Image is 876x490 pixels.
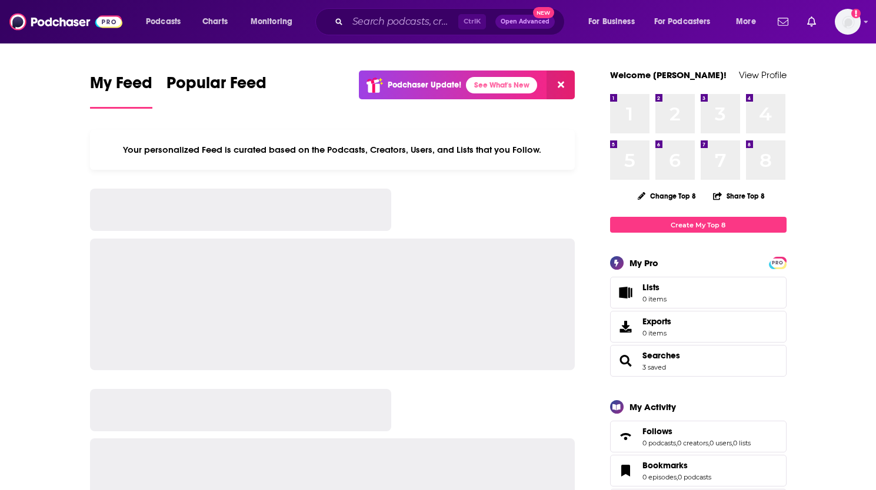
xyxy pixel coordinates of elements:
[146,14,181,30] span: Podcasts
[9,11,122,33] img: Podchaser - Follow, Share and Rate Podcasts
[610,421,787,452] span: Follows
[610,277,787,308] a: Lists
[642,363,666,371] a: 3 saved
[642,329,671,337] span: 0 items
[835,9,861,35] span: Logged in as LaurenKenyon
[851,9,861,18] svg: Add a profile image
[708,439,710,447] span: ,
[629,257,658,269] div: My Pro
[642,316,671,327] span: Exports
[388,80,461,90] p: Podchaser Update!
[90,73,152,100] span: My Feed
[642,473,677,481] a: 0 episodes
[773,12,793,32] a: Show notifications dropdown
[642,282,667,293] span: Lists
[677,439,708,447] a: 0 creators
[610,455,787,486] span: Bookmarks
[588,14,635,30] span: For Business
[458,14,486,29] span: Ctrl K
[771,259,785,267] span: PRO
[712,184,765,207] button: Share Top 8
[710,439,732,447] a: 0 users
[580,12,649,31] button: open menu
[654,14,711,30] span: For Podcasters
[733,439,751,447] a: 0 lists
[348,12,458,31] input: Search podcasts, credits, & more...
[642,282,660,293] span: Lists
[642,439,676,447] a: 0 podcasts
[835,9,861,35] img: User Profile
[736,14,756,30] span: More
[642,426,672,437] span: Follows
[728,12,771,31] button: open menu
[610,217,787,233] a: Create My Top 8
[676,439,677,447] span: ,
[642,295,667,303] span: 0 items
[466,77,537,93] a: See What's New
[327,8,576,35] div: Search podcasts, credits, & more...
[642,426,751,437] a: Follows
[610,345,787,377] span: Searches
[771,258,785,267] a: PRO
[802,12,821,32] a: Show notifications dropdown
[629,401,676,412] div: My Activity
[614,462,638,479] a: Bookmarks
[166,73,267,109] a: Popular Feed
[495,15,555,29] button: Open AdvancedNew
[90,73,152,109] a: My Feed
[610,69,727,80] a: Welcome [PERSON_NAME]!
[835,9,861,35] button: Show profile menu
[614,428,638,445] a: Follows
[614,353,638,369] a: Searches
[642,460,711,471] a: Bookmarks
[501,19,549,25] span: Open Advanced
[678,473,711,481] a: 0 podcasts
[533,7,554,18] span: New
[614,318,638,335] span: Exports
[90,130,575,170] div: Your personalized Feed is curated based on the Podcasts, Creators, Users, and Lists that you Follow.
[642,460,688,471] span: Bookmarks
[732,439,733,447] span: ,
[647,12,728,31] button: open menu
[677,473,678,481] span: ,
[195,12,235,31] a: Charts
[739,69,787,80] a: View Profile
[614,284,638,301] span: Lists
[202,14,228,30] span: Charts
[138,12,196,31] button: open menu
[642,350,680,361] a: Searches
[631,189,704,203] button: Change Top 8
[610,311,787,343] a: Exports
[166,73,267,100] span: Popular Feed
[251,14,292,30] span: Monitoring
[242,12,308,31] button: open menu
